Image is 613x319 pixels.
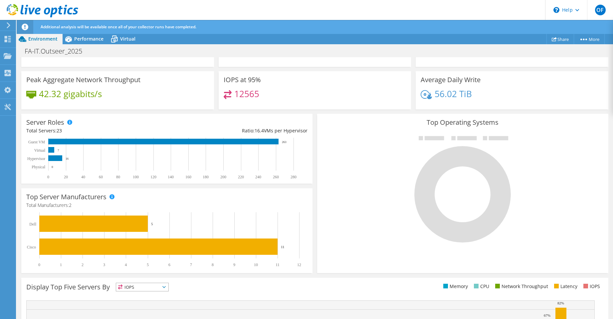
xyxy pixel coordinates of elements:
[41,24,196,30] span: Additional analysis will be available once all of your collector runs have completed.
[26,127,167,134] div: Total Servers:
[233,262,235,267] text: 9
[120,36,135,42] span: Virtual
[234,90,259,97] h4: 12565
[255,175,261,179] text: 240
[133,175,139,179] text: 100
[544,313,550,317] text: 67%
[552,283,577,290] li: Latency
[26,76,140,83] h3: Peak Aggregate Network Throughput
[276,262,280,267] text: 11
[273,175,279,179] text: 260
[185,175,191,179] text: 160
[27,156,45,161] text: Hypervisor
[442,283,468,290] li: Memory
[28,140,45,144] text: Guest VM
[435,90,472,97] h4: 56.02 TiB
[147,262,149,267] text: 5
[99,175,103,179] text: 60
[297,262,301,267] text: 12
[421,76,481,83] h3: Average Daily Write
[69,202,72,208] span: 2
[29,222,36,227] text: Dell
[74,36,103,42] span: Performance
[150,175,156,179] text: 120
[32,165,45,169] text: Physical
[281,245,285,249] text: 11
[39,90,102,97] h4: 42.32 gigabits/s
[190,262,192,267] text: 7
[238,175,244,179] text: 220
[52,165,53,169] text: 0
[22,48,93,55] h1: FA-IT.Outseer_2025
[66,157,69,160] text: 16
[224,76,261,83] h3: IOPS at 95%
[553,7,559,13] svg: \n
[151,222,153,226] text: 5
[125,262,127,267] text: 4
[168,175,174,179] text: 140
[254,262,258,267] text: 10
[58,149,59,152] text: 7
[595,5,606,15] span: OF
[322,119,603,126] h3: Top Operating Systems
[26,193,106,201] h3: Top Server Manufacturers
[116,175,120,179] text: 80
[60,262,62,267] text: 1
[546,34,574,44] a: Share
[472,283,489,290] li: CPU
[557,301,564,305] text: 82%
[282,140,287,144] text: 263
[26,119,64,126] h3: Server Roles
[203,175,209,179] text: 180
[116,283,168,291] span: IOPS
[255,127,264,134] span: 16.4
[212,262,214,267] text: 8
[27,245,36,249] text: Cisco
[34,148,46,153] text: Virtual
[494,283,548,290] li: Network Throughput
[103,262,105,267] text: 3
[167,127,307,134] div: Ratio: VMs per Hypervisor
[168,262,170,267] text: 6
[82,262,84,267] text: 2
[291,175,297,179] text: 280
[47,175,49,179] text: 0
[574,34,605,44] a: More
[26,202,307,209] h4: Total Manufacturers:
[28,36,58,42] span: Environment
[81,175,85,179] text: 40
[57,127,62,134] span: 23
[582,283,600,290] li: IOPS
[64,175,68,179] text: 20
[220,175,226,179] text: 200
[38,262,40,267] text: 0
